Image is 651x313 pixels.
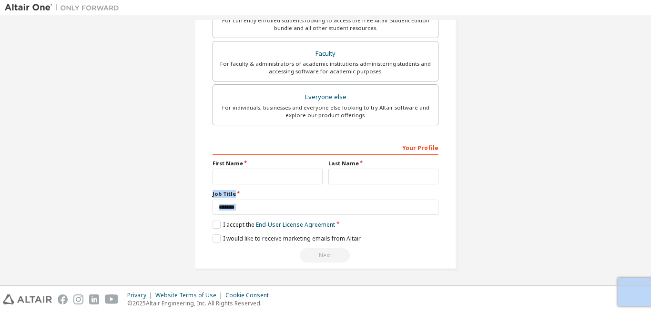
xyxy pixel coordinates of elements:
[213,140,438,155] div: Your Profile
[213,221,335,229] label: I accept the
[219,104,432,119] div: For individuals, businesses and everyone else looking to try Altair software and explore our prod...
[5,3,124,12] img: Altair One
[89,294,99,304] img: linkedin.svg
[105,294,119,304] img: youtube.svg
[219,60,432,75] div: For faculty & administrators of academic institutions administering students and accessing softwa...
[256,221,335,229] a: End-User License Agreement
[219,17,432,32] div: For currently enrolled students looking to access the free Altair Student Edition bundle and all ...
[219,91,432,104] div: Everyone else
[127,292,155,299] div: Privacy
[127,299,275,307] p: © 2025 Altair Engineering, Inc. All Rights Reserved.
[213,190,438,198] label: Job Title
[213,234,361,242] label: I would like to receive marketing emails from Altair
[219,47,432,61] div: Faculty
[3,294,52,304] img: altair_logo.svg
[225,292,275,299] div: Cookie Consent
[213,160,323,167] label: First Name
[58,294,68,304] img: facebook.svg
[73,294,83,304] img: instagram.svg
[155,292,225,299] div: Website Terms of Use
[213,248,438,263] div: Provide a valid email to continue
[328,160,438,167] label: Last Name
